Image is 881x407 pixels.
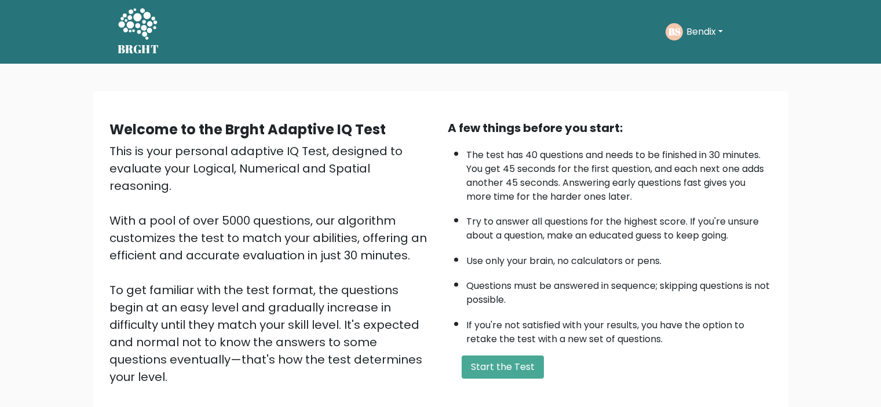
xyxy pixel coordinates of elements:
li: The test has 40 questions and needs to be finished in 30 minutes. You get 45 seconds for the firs... [466,142,772,204]
a: BRGHT [118,5,159,59]
li: If you're not satisfied with your results, you have the option to retake the test with a new set ... [466,313,772,346]
div: A few things before you start: [448,119,772,137]
li: Try to answer all questions for the highest score. If you're unsure about a question, make an edu... [466,209,772,243]
b: Welcome to the Brght Adaptive IQ Test [109,120,386,139]
li: Use only your brain, no calculators or pens. [466,248,772,268]
li: Questions must be answered in sequence; skipping questions is not possible. [466,273,772,307]
button: Bendix [683,24,726,39]
text: BS [668,25,680,38]
button: Start the Test [462,355,544,379]
h5: BRGHT [118,42,159,56]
